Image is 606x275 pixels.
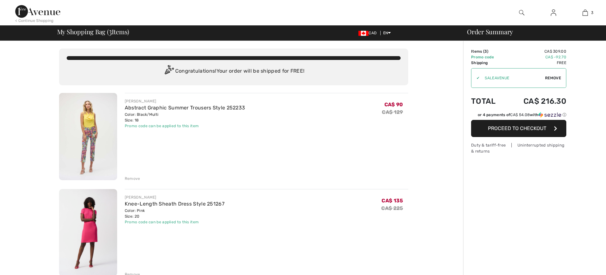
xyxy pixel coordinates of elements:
[383,31,391,35] span: EN
[471,60,506,66] td: Shipping
[551,9,556,16] img: My Info
[381,205,403,211] s: CA$ 225
[384,101,403,108] span: CA$ 90
[125,98,245,104] div: [PERSON_NAME]
[163,65,175,78] img: Congratulation2.svg
[125,208,224,219] div: Color: Pink Size: 20
[471,75,480,81] div: ✔
[480,69,545,88] input: Promo code
[506,90,566,112] td: CA$ 216.30
[459,29,602,35] div: Order Summary
[519,9,524,16] img: search the website
[506,54,566,60] td: CA$ -92.70
[488,125,546,131] span: Proceed to Checkout
[569,9,601,16] a: 3
[57,29,130,35] span: My Shopping Bag ( Items)
[358,31,369,36] img: Canadian Dollar
[471,49,506,54] td: Items ( )
[471,120,566,137] button: Proceed to Checkout
[583,9,588,16] img: My Bag
[591,10,593,16] span: 3
[484,49,487,54] span: 3
[125,219,224,225] div: Promo code can be applied to this item
[15,5,60,18] img: 1ère Avenue
[109,27,112,35] span: 3
[382,198,403,204] span: CA$ 135
[471,90,506,112] td: Total
[59,93,117,180] img: Abstract Graphic Summer Trousers Style 252233
[67,65,401,78] div: Congratulations! Your order will be shipped for FREE!
[125,194,224,200] div: [PERSON_NAME]
[478,112,566,118] div: or 4 payments of with
[471,54,506,60] td: Promo code
[382,109,403,115] s: CA$ 129
[510,113,530,117] span: CA$ 54.08
[125,123,245,129] div: Promo code can be applied to this item
[125,112,245,123] div: Color: Black/Multi Size: 18
[506,49,566,54] td: CA$ 309.00
[545,75,561,81] span: Remove
[358,31,379,35] span: CAD
[538,112,561,118] img: Sezzle
[125,201,224,207] a: Knee-Length Sheath Dress Style 251267
[125,105,245,111] a: Abstract Graphic Summer Trousers Style 252233
[15,18,54,23] div: < Continue Shopping
[506,60,566,66] td: Free
[471,112,566,120] div: or 4 payments ofCA$ 54.08withSezzle Click to learn more about Sezzle
[125,176,140,181] div: Remove
[546,9,561,17] a: Sign In
[471,142,566,154] div: Duty & tariff-free | Uninterrupted shipping & returns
